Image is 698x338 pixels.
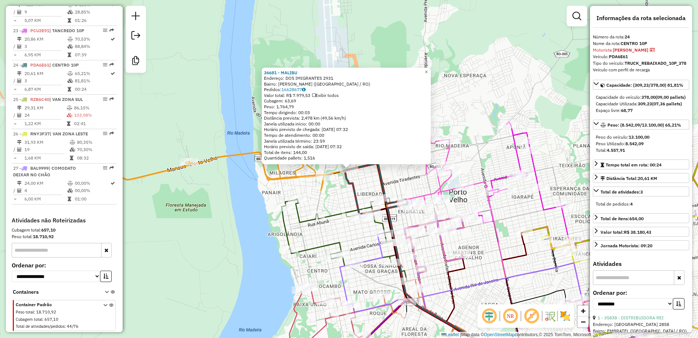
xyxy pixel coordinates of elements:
[13,86,17,93] td: =
[13,165,76,177] span: | COMODATO DEIXAR NO CHÃO
[68,44,73,49] i: % de utilização da cubagem
[110,131,114,136] em: Rota exportada
[30,97,49,102] span: RZB6C40
[49,28,84,33] span: | TANCREDO 10P
[77,146,114,153] td: 70,30%
[103,97,107,101] em: Opções
[593,240,689,250] a: Jornada Motorista: 09:20
[578,305,588,316] a: Zoom in
[16,301,95,308] span: Container Padrão
[593,60,689,67] div: Tipo do veículo:
[596,101,686,107] div: Capacidade Utilizada:
[264,70,429,161] div: Tempo de atendimento: 00:00
[12,233,117,240] div: Peso total:
[74,104,114,112] td: 86,15%
[77,139,114,146] td: 80,35%
[593,328,689,334] div: Bairro: EMBRATEL ([GEOGRAPHIC_DATA] / RO)
[103,63,107,67] em: Opções
[74,180,110,187] td: 00,00%
[74,43,110,50] td: 88,84%
[629,134,649,140] strong: 13.100,00
[425,69,428,75] span: ×
[460,332,461,337] span: |
[74,77,110,84] td: 81,81%
[16,309,34,315] span: Peso total
[638,101,652,106] strong: 309,23
[578,316,588,327] a: Zoom out
[581,317,586,326] span: −
[24,51,67,59] td: 6,95 KM
[630,201,633,207] strong: 4
[601,175,657,182] div: Distância Total:
[17,37,22,41] i: Distância Total
[264,87,429,93] div: Pedidos:
[441,332,459,337] a: Leaflet
[13,187,17,194] td: /
[49,62,79,68] span: | CENTRO 10P
[593,67,689,73] div: Veículo com perfil de recarga
[593,213,689,223] a: Total de itens:654,00
[67,106,72,110] i: % de utilização do peso
[601,243,652,249] div: Jornada Motorista: 09:20
[625,34,630,40] strong: 24
[67,113,72,117] i: % de utilização da cubagem
[34,309,35,315] span: :
[77,154,114,162] td: 08:32
[24,112,66,119] td: 24
[440,332,593,338] div: Map data © contributors,© 2025 TomTom, Microsoft
[74,35,110,43] td: 70,53%
[24,180,67,187] td: 24,00 KM
[264,93,429,98] div: Valor total: R$ 7.979,53
[593,15,689,22] h4: Informações da rota selecionada
[480,307,498,325] span: Ocultar deslocamento
[596,107,686,114] div: Espaço livre:
[13,195,17,203] td: =
[264,110,429,116] div: Tempo dirigindo: 00:03
[544,310,556,322] img: Fluxo de ruas
[36,309,56,315] span: 18.710,92
[17,140,22,144] i: Distância Total
[17,181,22,185] i: Distância Total
[68,188,73,193] i: % de utilização da cubagem
[593,53,689,60] div: Veículo:
[312,93,339,98] span: Exibir todos
[593,198,689,210] div: Total de atividades:3
[30,28,49,33] span: PCU2E91
[17,188,22,193] i: Total de Atividades
[596,140,686,147] div: Peso Utilizado:
[110,97,114,101] em: Rota exportada
[264,75,429,81] div: Endereço: DOS IMIGRANTES 2931
[16,317,42,322] span: Cubagem total
[596,201,686,207] div: Total de pedidos:
[110,28,114,33] em: Rota exportada
[640,189,643,195] strong: 3
[601,215,644,222] div: Total de itens:
[24,146,69,153] td: 19
[621,108,633,113] strong: 68,77
[70,140,75,144] i: % de utilização do peso
[593,288,689,297] label: Ordenar por:
[17,79,22,83] i: Total de Atividades
[24,70,67,77] td: 20,61 KM
[68,10,73,14] i: % de utilização da cubagem
[68,53,71,57] i: Tempo total em rota
[559,310,571,322] img: Exibir/Ocultar setores
[601,229,651,236] div: Valor total:
[613,47,648,53] strong: [PERSON_NAME]
[638,176,657,181] span: 20,61 KM
[24,120,66,127] td: 1,22 KM
[13,43,17,50] td: /
[17,10,22,14] i: Total de Atividades
[74,120,114,127] td: 02:41
[264,70,297,75] a: 36681 - MALIBU
[30,165,49,171] span: BAL9999
[110,63,114,67] em: Rota exportada
[281,87,306,92] a: 16628677
[67,121,70,126] i: Tempo total em rota
[593,187,689,196] a: Total de atividades:3
[16,324,65,329] span: Total de atividades/pedidos
[625,141,644,146] strong: 8.542,09
[593,173,689,183] a: Distância Total:20,61 KM
[33,234,54,239] strong: 18.710,92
